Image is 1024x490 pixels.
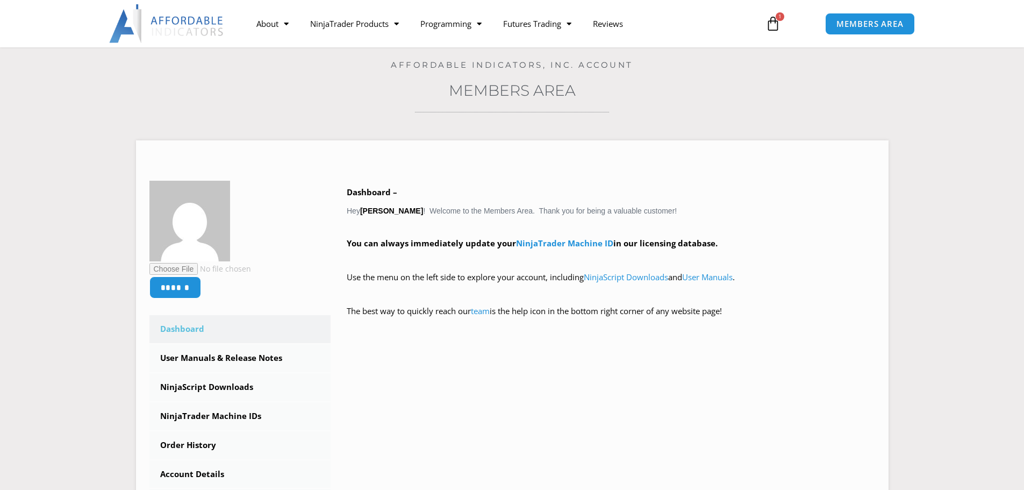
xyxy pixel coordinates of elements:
[410,11,492,36] a: Programming
[299,11,410,36] a: NinjaTrader Products
[347,185,875,334] div: Hey ! Welcome to the Members Area. Thank you for being a valuable customer!
[246,11,753,36] nav: Menu
[149,402,331,430] a: NinjaTrader Machine IDs
[347,304,875,334] p: The best way to quickly reach our is the help icon in the bottom right corner of any website page!
[471,306,490,316] a: team
[347,238,718,248] strong: You can always immediately update your in our licensing database.
[391,60,633,70] a: Affordable Indicators, Inc. Account
[149,315,331,343] a: Dashboard
[582,11,634,36] a: Reviews
[825,13,915,35] a: MEMBERS AREA
[776,12,784,21] span: 1
[149,460,331,488] a: Account Details
[360,207,423,215] strong: [PERSON_NAME]
[516,238,613,248] a: NinjaTrader Machine ID
[749,8,797,39] a: 1
[492,11,582,36] a: Futures Trading
[836,20,904,28] span: MEMBERS AREA
[109,4,225,43] img: LogoAI | Affordable Indicators – NinjaTrader
[449,81,576,100] a: Members Area
[347,187,397,197] b: Dashboard –
[149,431,331,459] a: Order History
[149,181,230,261] img: 4f486a5457a68abf31edfa8dd7d4e4782c02460faed717be5ef7beb2353ebc1c
[149,344,331,372] a: User Manuals & Release Notes
[584,272,668,282] a: NinjaScript Downloads
[149,373,331,401] a: NinjaScript Downloads
[682,272,733,282] a: User Manuals
[347,270,875,300] p: Use the menu on the left side to explore your account, including and .
[246,11,299,36] a: About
